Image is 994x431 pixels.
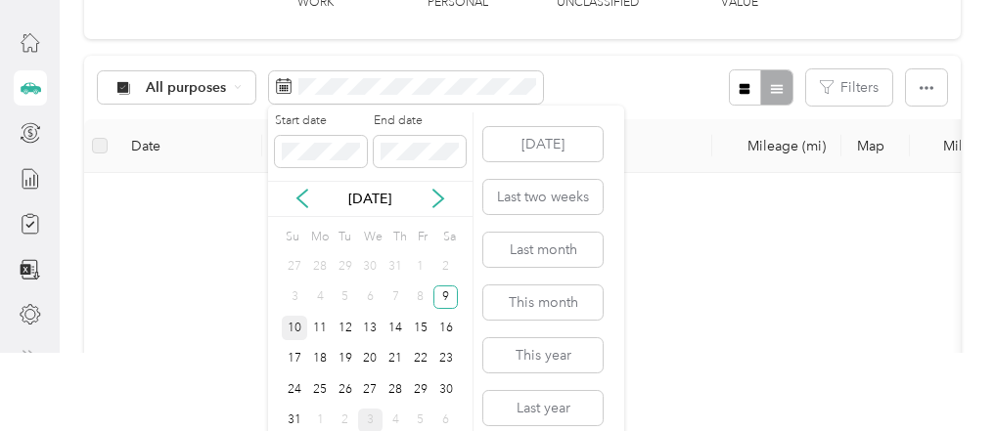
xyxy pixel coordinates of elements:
div: Mo [307,224,329,251]
div: 15 [408,316,433,340]
div: 6 [358,285,384,310]
div: Su [282,224,300,251]
button: This year [483,338,603,372]
div: 24 [282,377,307,402]
button: Filters [806,69,892,106]
div: 17 [282,347,307,371]
div: 30 [433,377,459,402]
button: This month [483,285,603,320]
th: Map [841,119,910,173]
div: 2 [433,254,459,279]
th: Mileage (mi) [712,119,841,173]
iframe: Everlance-gr Chat Button Frame [884,322,994,431]
div: 31 [383,254,408,279]
div: 20 [358,347,384,371]
div: 4 [307,285,333,310]
div: 21 [383,347,408,371]
div: 26 [333,377,358,402]
div: Sa [440,224,459,251]
div: 7 [383,285,408,310]
div: 18 [307,347,333,371]
th: Locations [262,119,712,173]
div: Fr [415,224,433,251]
div: Tu [336,224,354,251]
button: [DATE] [483,127,603,161]
div: 13 [358,316,384,340]
div: 25 [307,377,333,402]
div: 9 [433,285,459,310]
div: 12 [333,316,358,340]
div: 8 [408,285,433,310]
span: All purposes [146,81,227,95]
div: We [361,224,384,251]
label: End date [374,112,466,130]
p: [DATE] [329,189,411,209]
div: Th [389,224,408,251]
div: 29 [333,254,358,279]
div: 11 [307,316,333,340]
div: 29 [408,377,433,402]
div: 5 [333,285,358,310]
div: 27 [282,254,307,279]
button: Last two weeks [483,180,603,214]
div: 28 [307,254,333,279]
div: 27 [358,377,384,402]
div: 19 [333,347,358,371]
th: Date [115,119,262,173]
div: 22 [408,347,433,371]
div: 14 [383,316,408,340]
label: Start date [275,112,367,130]
div: 10 [282,316,307,340]
div: 23 [433,347,459,371]
div: 16 [433,316,459,340]
div: 30 [358,254,384,279]
div: 3 [282,285,307,310]
button: Last year [483,391,603,425]
div: 1 [408,254,433,279]
button: Last month [483,233,603,267]
div: 28 [383,377,408,402]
